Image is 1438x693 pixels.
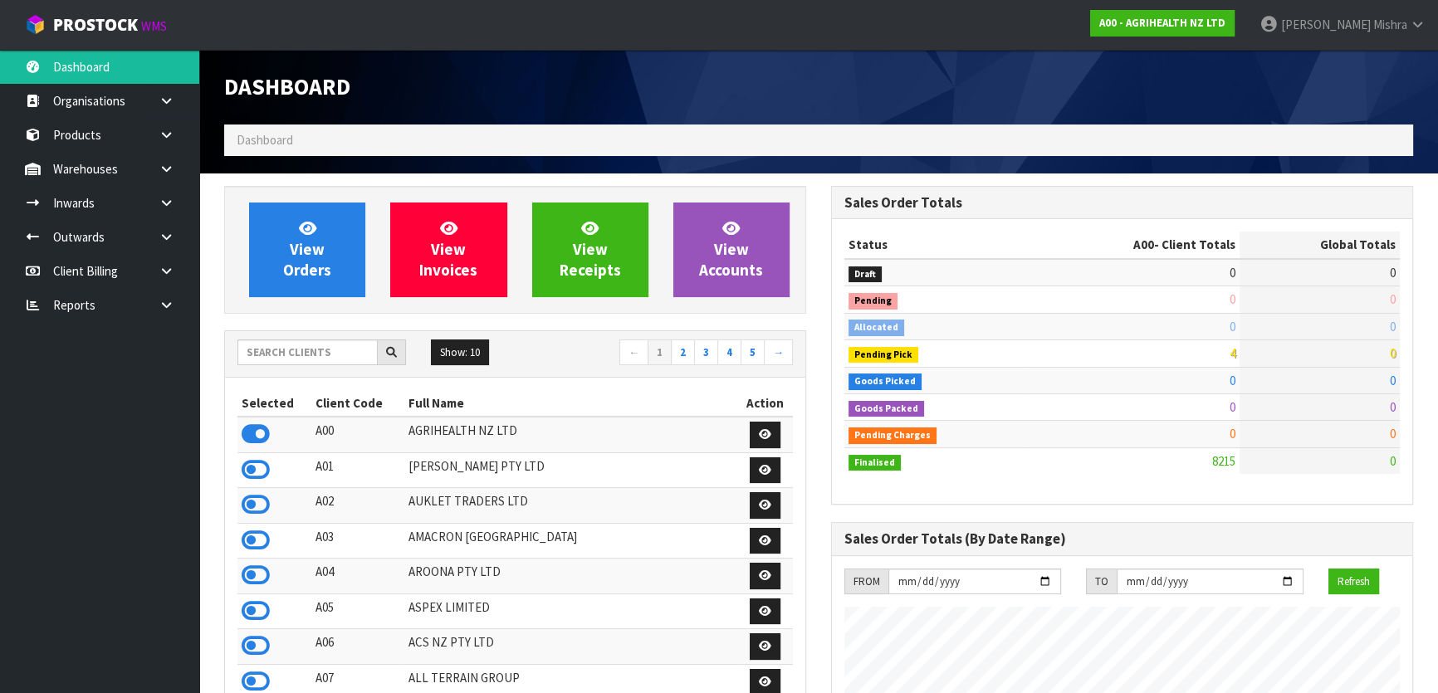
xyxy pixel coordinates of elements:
a: ViewOrders [249,203,365,297]
h3: Sales Order Totals [844,195,1400,211]
span: Pending Charges [849,427,937,444]
span: Dashboard [224,72,350,101]
a: → [764,339,793,366]
span: 0 [1230,319,1235,334]
span: ProStock [53,14,138,36]
td: A06 [311,629,404,665]
span: 0 [1230,399,1235,415]
span: 0 [1390,319,1396,334]
span: View Receipts [560,218,621,281]
td: AMACRON [GEOGRAPHIC_DATA] [404,523,737,559]
div: FROM [844,569,888,595]
nav: Page navigation [528,339,794,368]
span: 0 [1230,291,1235,307]
span: Goods Packed [849,401,924,417]
a: ViewInvoices [390,203,506,297]
a: 3 [694,339,718,366]
th: Action [737,390,793,417]
span: [PERSON_NAME] [1281,17,1371,32]
a: 5 [741,339,765,366]
td: A02 [311,488,404,524]
td: A05 [311,593,404,629]
th: Selected [237,390,311,417]
span: 0 [1390,291,1396,307]
img: cube-alt.png [25,14,46,35]
th: Full Name [404,390,737,417]
a: 1 [648,339,672,366]
span: View Accounts [699,218,763,281]
span: A00 [1133,237,1154,252]
a: 2 [671,339,695,366]
span: View Orders [283,218,331,281]
th: Global Totals [1240,232,1400,258]
span: 0 [1390,426,1396,442]
span: View Invoices [419,218,477,281]
a: ViewAccounts [673,203,790,297]
span: 0 [1230,373,1235,388]
strong: A00 - AGRIHEALTH NZ LTD [1099,16,1225,30]
span: 0 [1390,453,1396,469]
td: A04 [311,559,404,594]
span: 0 [1390,399,1396,415]
a: ViewReceipts [532,203,648,297]
span: Pending Pick [849,347,918,364]
td: AUKLET TRADERS LTD [404,488,737,524]
button: Refresh [1328,569,1379,595]
div: TO [1086,569,1117,595]
td: [PERSON_NAME] PTY LTD [404,452,737,488]
th: Status [844,232,1028,258]
span: Finalised [849,455,901,471]
span: Mishra [1373,17,1407,32]
button: Show: 10 [431,339,489,366]
span: Pending [849,293,898,310]
th: - Client Totals [1028,232,1240,258]
span: Goods Picked [849,373,922,390]
td: A00 [311,417,404,452]
span: Draft [849,266,882,283]
span: Dashboard [237,132,293,148]
span: 4 [1230,345,1235,361]
span: 0 [1390,345,1396,361]
td: A03 [311,523,404,559]
td: AGRIHEALTH NZ LTD [404,417,737,452]
span: 0 [1390,373,1396,388]
span: 8215 [1212,453,1235,469]
a: 4 [717,339,741,366]
span: 0 [1230,265,1235,281]
td: A01 [311,452,404,488]
th: Client Code [311,390,404,417]
td: ASPEX LIMITED [404,593,737,629]
td: ACS NZ PTY LTD [404,629,737,665]
td: AROONA PTY LTD [404,559,737,594]
a: A00 - AGRIHEALTH NZ LTD [1090,10,1235,37]
a: ← [619,339,648,366]
span: 0 [1390,265,1396,281]
h3: Sales Order Totals (By Date Range) [844,531,1400,547]
input: Search clients [237,339,378,365]
span: Allocated [849,320,904,336]
span: 0 [1230,426,1235,442]
small: WMS [141,18,167,34]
